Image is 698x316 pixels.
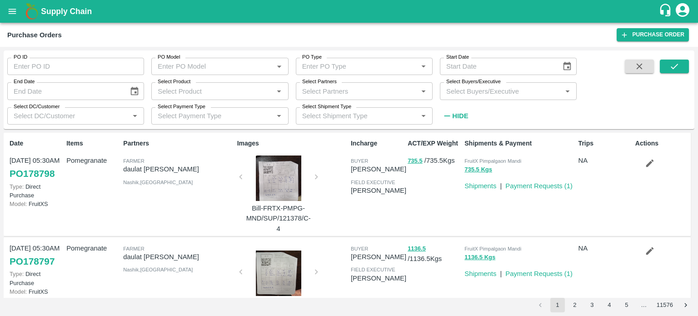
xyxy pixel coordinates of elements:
button: Hide [440,108,471,124]
input: Start Date [440,58,555,75]
label: Start Date [446,54,469,61]
input: Select Buyers/Executive [443,85,559,97]
button: open drawer [2,1,23,22]
nav: pagination navigation [532,298,694,312]
p: [DATE] 05:30AM [10,155,63,166]
p: daulat [PERSON_NAME] [123,164,233,174]
label: Select Payment Type [158,103,205,110]
b: Supply Chain [41,7,92,16]
span: Model: [10,201,27,207]
img: logo [23,2,41,20]
p: Trips [578,139,632,148]
div: | [496,177,502,191]
p: [PERSON_NAME] [351,164,406,174]
span: Nashik , [GEOGRAPHIC_DATA] [123,267,193,272]
input: Enter PO Type [299,60,415,72]
input: Select Shipment Type [299,110,403,122]
button: 1136.5 [408,244,426,254]
a: Shipments [464,270,496,277]
span: buyer [351,158,368,164]
p: Bill-FRTX-PMPG-MND/SUP/121378/C-4 [244,203,313,234]
button: Choose date [126,83,143,100]
span: Farmer [123,246,144,251]
p: daulat [PERSON_NAME] [123,252,233,262]
p: FruitXS [10,200,63,208]
p: Partners [123,139,233,148]
button: Go to page 3 [585,298,599,312]
button: Open [273,60,285,72]
span: buyer [351,246,368,251]
button: Go to next page [678,298,693,312]
p: Pomegranate [66,243,120,253]
p: Actions [635,139,688,148]
input: Select DC/Customer [10,110,126,122]
button: Open [562,85,573,97]
p: Pomegranate [66,155,120,166]
a: Purchase Order [617,28,689,41]
input: Select Payment Type [154,110,259,122]
div: Purchase Orders [7,29,62,41]
label: End Date [14,78,35,85]
button: Open [129,110,141,122]
button: Go to page 2 [568,298,582,312]
p: ACT/EXP Weight [408,139,461,148]
span: field executive [351,180,395,185]
div: | [496,265,502,279]
div: account of current user [674,2,691,21]
label: Select Partners [302,78,337,85]
button: Open [418,85,429,97]
p: FruitXS [10,287,63,296]
span: Nashik , [GEOGRAPHIC_DATA] [123,180,193,185]
a: PO178797 [10,253,55,270]
a: PO178798 [10,166,55,182]
button: 735.5 [408,156,423,166]
span: Type: [10,271,24,277]
p: [PERSON_NAME] [351,186,406,196]
p: / 735.5 Kgs [408,155,461,166]
p: Direct Purchase [10,270,63,287]
span: FruitX Pimpalgaon Mandi [464,158,521,164]
p: NA [578,243,632,253]
label: PO Type [302,54,322,61]
input: Select Product [154,85,270,97]
a: Payment Requests (1) [505,182,573,190]
button: Choose date [558,58,576,75]
button: Go to page 5 [619,298,634,312]
span: FruitX Pimpalgaon Mandi [464,246,521,251]
input: Enter PO Model [154,60,270,72]
span: Farmer [123,158,144,164]
p: Items [66,139,120,148]
label: PO Model [158,54,180,61]
p: Incharge [351,139,404,148]
button: page 1 [550,298,565,312]
a: Supply Chain [41,5,658,18]
label: Select DC/Customer [14,103,60,110]
p: / 1136.5 Kgs [408,243,461,264]
p: Images [237,139,347,148]
p: NA [578,155,632,166]
input: Enter PO ID [7,58,144,75]
span: Type: [10,183,24,190]
span: Model: [10,288,27,295]
button: Open [273,85,285,97]
a: Shipments [464,182,496,190]
button: 1136.5 Kgs [464,252,495,263]
p: [DATE] 05:30AM [10,243,63,253]
label: PO ID [14,54,27,61]
p: [PERSON_NAME] [351,273,406,283]
button: Open [418,60,429,72]
label: Select Buyers/Executive [446,78,501,85]
strong: Hide [452,112,468,120]
p: Date [10,139,63,148]
p: [PERSON_NAME] [351,252,406,262]
button: Go to page 4 [602,298,617,312]
div: customer-support [658,3,674,20]
p: Direct Purchase [10,182,63,200]
button: 735.5 Kgs [464,165,492,175]
span: field executive [351,267,395,272]
input: Select Partners [299,85,415,97]
input: End Date [7,82,122,100]
button: Open [418,110,429,122]
p: Shipments & Payment [464,139,574,148]
button: Open [273,110,285,122]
